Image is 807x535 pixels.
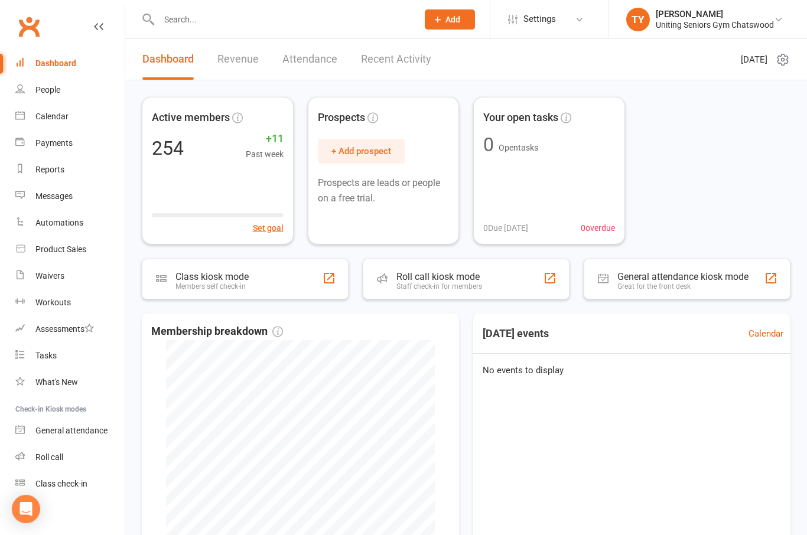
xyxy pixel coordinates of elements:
span: 0 overdue [581,221,615,234]
div: Dashboard [35,58,76,68]
span: Membership breakdown [151,323,283,340]
div: Tasks [35,351,57,360]
div: No events to display [468,354,795,387]
div: General attendance [35,426,108,435]
div: Uniting Seniors Gym Chatswood [656,19,774,30]
a: Automations [15,210,125,236]
div: Open Intercom Messenger [12,495,40,523]
h3: [DATE] events [473,323,558,344]
a: Recent Activity [361,39,431,80]
a: Calendar [15,103,125,130]
span: Your open tasks [483,109,558,126]
div: People [35,85,60,94]
a: Waivers [15,263,125,289]
div: Waivers [35,271,64,280]
div: Roll call kiosk mode [396,271,482,282]
a: Roll call [15,444,125,471]
div: Assessments [35,324,94,334]
button: + Add prospect [318,139,405,164]
a: Clubworx [14,12,44,41]
div: [PERSON_NAME] [656,9,774,19]
div: Messages [35,191,73,201]
a: Dashboard [15,50,125,77]
a: Product Sales [15,236,125,263]
div: Roll call [35,452,63,462]
button: Set goal [253,221,284,234]
a: People [15,77,125,103]
a: Payments [15,130,125,156]
a: Reports [15,156,125,183]
button: Add [425,9,475,30]
a: General attendance kiosk mode [15,417,125,444]
a: Workouts [15,289,125,316]
div: Workouts [35,298,71,307]
span: +11 [246,131,284,148]
a: Calendar [749,327,783,341]
div: Payments [35,138,73,148]
a: Tasks [15,342,125,369]
a: Messages [15,183,125,210]
div: Great for the front desk [617,282,749,291]
span: Prospects [318,109,365,126]
div: 0 [483,135,494,154]
a: Assessments [15,316,125,342]
div: Calendar [35,112,69,121]
span: 0 Due [DATE] [483,221,528,234]
a: Class kiosk mode [15,471,125,497]
div: General attendance kiosk mode [617,271,749,282]
input: Search... [155,11,409,28]
div: What's New [35,377,78,387]
span: Past week [246,148,284,161]
span: Open tasks [499,143,538,152]
div: Class kiosk mode [175,271,249,282]
div: TY [626,8,650,31]
div: Reports [35,165,64,174]
span: [DATE] [741,53,767,67]
a: Dashboard [142,39,194,80]
div: 254 [152,139,184,158]
span: Settings [523,6,556,32]
div: Members self check-in [175,282,249,291]
a: What's New [15,369,125,396]
span: Active members [152,109,230,126]
p: Prospects are leads or people on a free trial. [318,175,450,205]
span: Add [445,15,460,24]
div: Staff check-in for members [396,282,482,291]
div: Product Sales [35,244,86,254]
div: Automations [35,218,83,227]
a: Attendance [282,39,337,80]
div: Class check-in [35,479,87,488]
a: Revenue [217,39,259,80]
